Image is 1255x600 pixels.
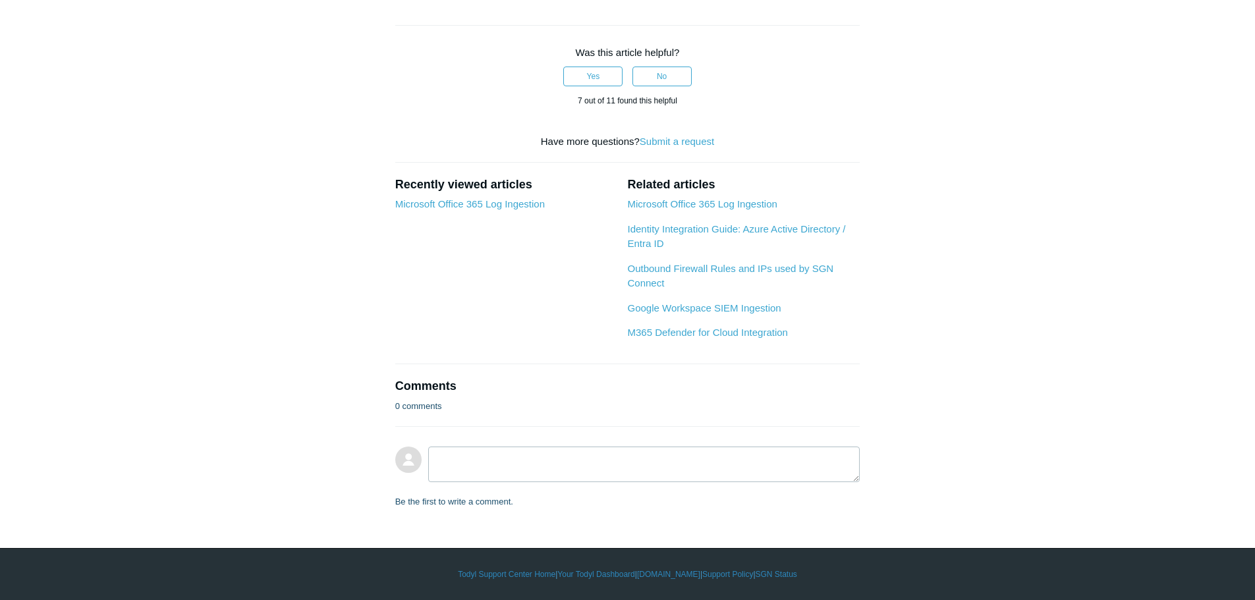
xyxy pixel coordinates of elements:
[428,447,860,482] textarea: Add your comment
[576,47,680,58] span: Was this article helpful?
[640,136,714,147] a: Submit a request
[395,495,513,508] p: Be the first to write a comment.
[632,67,692,86] button: This article was not helpful
[627,263,833,289] a: Outbound Firewall Rules and IPs used by SGN Connect
[458,568,555,580] a: Todyl Support Center Home
[627,302,781,314] a: Google Workspace SIEM Ingestion
[756,568,797,580] a: SGN Status
[627,176,860,194] h2: Related articles
[627,198,777,209] a: Microsoft Office 365 Log Ingestion
[637,568,700,580] a: [DOMAIN_NAME]
[627,327,787,338] a: M365 Defender for Cloud Integration
[563,67,623,86] button: This article was helpful
[395,377,860,395] h2: Comments
[395,134,860,150] div: Have more questions?
[395,176,615,194] h2: Recently viewed articles
[627,223,845,250] a: Identity Integration Guide: Azure Active Directory / Entra ID
[395,400,442,413] p: 0 comments
[557,568,634,580] a: Your Todyl Dashboard
[578,96,677,105] span: 7 out of 11 found this helpful
[395,198,545,209] a: Microsoft Office 365 Log Ingestion
[246,568,1010,580] div: | | | |
[702,568,753,580] a: Support Policy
